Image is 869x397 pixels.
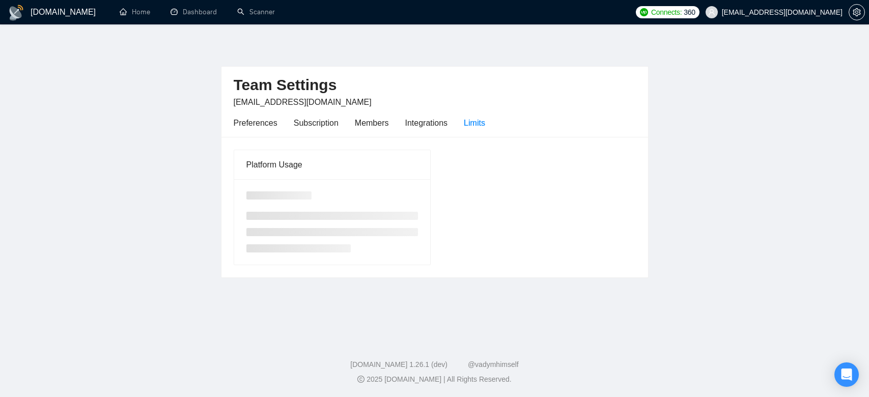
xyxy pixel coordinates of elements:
[171,8,217,16] a: dashboardDashboard
[640,8,648,16] img: upwork-logo.png
[294,117,339,129] div: Subscription
[120,8,150,16] a: homeHome
[849,8,865,16] a: setting
[357,376,365,383] span: copyright
[234,75,636,96] h2: Team Settings
[651,7,682,18] span: Connects:
[355,117,389,129] div: Members
[834,362,859,387] div: Open Intercom Messenger
[849,4,865,20] button: setting
[350,360,447,368] a: [DOMAIN_NAME] 1.26.1 (dev)
[237,8,275,16] a: searchScanner
[246,150,418,179] div: Platform Usage
[8,374,861,385] div: 2025 [DOMAIN_NAME] | All Rights Reserved.
[8,5,24,21] img: logo
[468,360,519,368] a: @vadymhimself
[708,9,715,16] span: user
[234,98,372,106] span: [EMAIL_ADDRESS][DOMAIN_NAME]
[849,8,864,16] span: setting
[464,117,485,129] div: Limits
[405,117,448,129] div: Integrations
[684,7,695,18] span: 360
[234,117,277,129] div: Preferences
